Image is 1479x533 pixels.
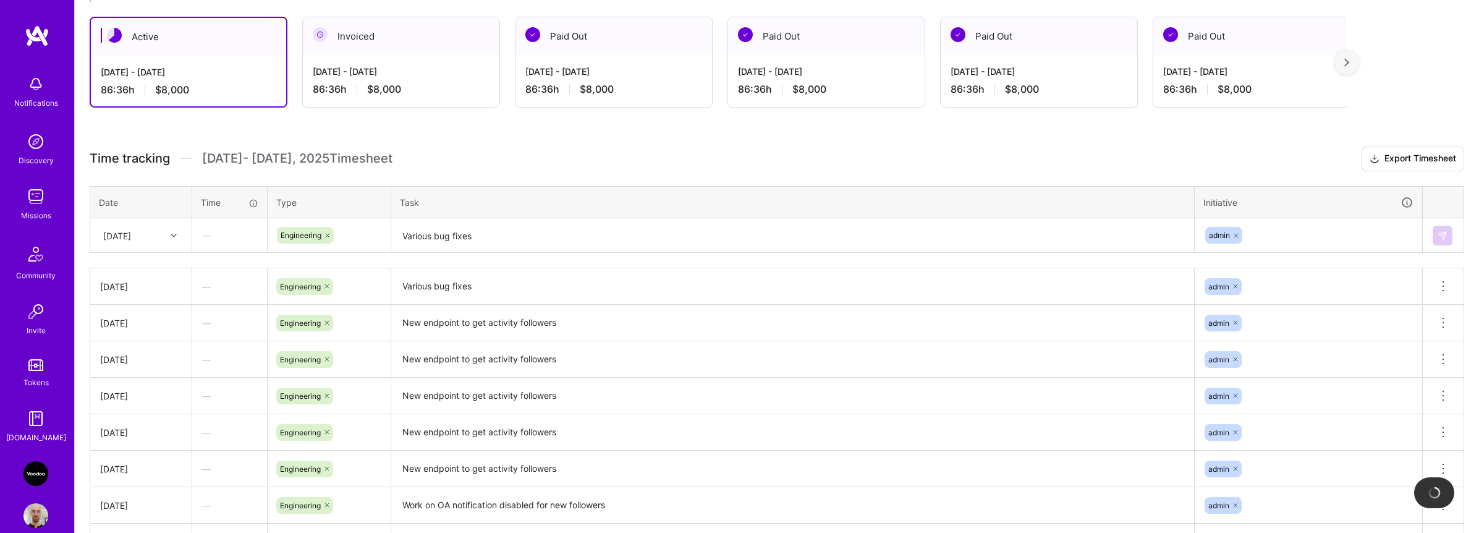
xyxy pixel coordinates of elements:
[392,416,1193,450] textarea: New endpoint to get activity followers
[280,318,321,328] span: Engineering
[100,353,182,366] div: [DATE]
[1208,428,1229,437] span: admin
[1208,318,1229,328] span: admin
[303,17,499,55] div: Invoiced
[202,151,392,166] span: [DATE] - [DATE] , 2025 Timesheet
[1438,231,1447,241] img: Submit
[392,452,1193,486] textarea: New endpoint to get activity followers
[100,317,182,330] div: [DATE]
[1163,83,1340,96] div: 86:36 h
[192,270,267,303] div: —
[100,499,182,512] div: [DATE]
[951,65,1127,78] div: [DATE] - [DATE]
[6,431,66,444] div: [DOMAIN_NAME]
[367,83,401,96] span: $8,000
[1005,83,1039,96] span: $8,000
[103,229,131,242] div: [DATE]
[1433,226,1454,245] div: null
[90,151,170,166] span: Time tracking
[1163,65,1340,78] div: [DATE] - [DATE]
[91,18,286,56] div: Active
[201,196,258,209] div: Time
[515,17,712,55] div: Paid Out
[1209,231,1230,240] span: admin
[23,461,48,486] img: VooDoo (BeReal): Engineering Execution Squad
[101,66,276,79] div: [DATE] - [DATE]
[268,186,391,218] th: Type
[192,380,267,412] div: —
[23,184,48,209] img: teamwork
[20,503,51,528] a: User Avatar
[192,416,267,449] div: —
[100,463,182,475] div: [DATE]
[23,72,48,96] img: bell
[392,379,1193,413] textarea: New endpoint to get activity followers
[16,269,56,282] div: Community
[1428,487,1441,499] img: loading
[1208,391,1229,401] span: admin
[1362,147,1464,171] button: Export Timesheet
[738,65,915,78] div: [DATE] - [DATE]
[192,453,267,485] div: —
[1208,501,1229,510] span: admin
[171,232,177,239] i: icon Chevron
[90,186,192,218] th: Date
[23,376,49,389] div: Tokens
[21,209,51,222] div: Missions
[14,96,58,109] div: Notifications
[580,83,614,96] span: $8,000
[941,17,1137,55] div: Paid Out
[20,461,51,486] a: VooDoo (BeReal): Engineering Execution Squad
[23,503,48,528] img: User Avatar
[280,391,321,401] span: Engineering
[193,219,266,252] div: —
[792,83,826,96] span: $8,000
[21,239,51,269] img: Community
[23,406,48,431] img: guide book
[1370,153,1379,166] i: icon Download
[100,426,182,439] div: [DATE]
[392,270,1193,304] textarea: Various bug fixes
[155,83,189,96] span: $8,000
[23,299,48,324] img: Invite
[1344,58,1349,67] img: right
[192,489,267,522] div: —
[391,186,1195,218] th: Task
[280,428,321,437] span: Engineering
[100,280,182,293] div: [DATE]
[1203,195,1413,210] div: Initiative
[525,65,702,78] div: [DATE] - [DATE]
[525,27,540,42] img: Paid Out
[1208,464,1229,474] span: admin
[280,355,321,364] span: Engineering
[19,154,54,167] div: Discovery
[28,359,43,371] img: tokens
[738,83,915,96] div: 86:36 h
[281,231,321,240] span: Engineering
[27,324,46,337] div: Invite
[392,343,1193,377] textarea: New endpoint to get activity followers
[280,464,321,474] span: Engineering
[101,83,276,96] div: 86:36 h
[25,25,49,47] img: logo
[951,83,1127,96] div: 86:36 h
[192,343,267,376] div: —
[280,282,321,291] span: Engineering
[313,65,489,78] div: [DATE] - [DATE]
[313,27,328,42] img: Invoiced
[1208,282,1229,291] span: admin
[100,390,182,403] div: [DATE]
[392,306,1193,340] textarea: New endpoint to get activity followers
[23,129,48,154] img: discovery
[1163,27,1178,42] img: Paid Out
[525,83,702,96] div: 86:36 h
[1153,17,1350,55] div: Paid Out
[738,27,753,42] img: Paid Out
[392,488,1193,522] textarea: Work on OA notification disabled for new followers
[392,220,1193,252] textarea: Various bug fixes
[280,501,321,510] span: Engineering
[728,17,925,55] div: Paid Out
[313,83,489,96] div: 86:36 h
[951,27,965,42] img: Paid Out
[192,307,267,339] div: —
